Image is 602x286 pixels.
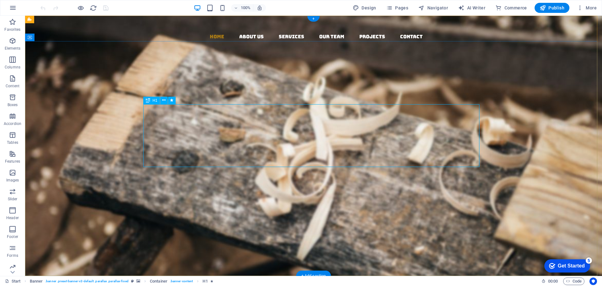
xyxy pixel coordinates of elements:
i: Reload page [90,4,97,12]
button: More [574,3,599,13]
nav: breadcrumb [30,278,213,285]
p: Favorites [4,27,20,32]
i: This element contains a background [136,279,140,283]
span: Click to select. Double-click to edit [30,278,43,285]
span: Code [566,278,582,285]
span: Pages [386,5,408,11]
span: Publish [540,5,564,11]
a: Click to cancel selection. Double-click to open Pages [5,278,21,285]
p: Content [6,84,19,89]
i: Element contains an animation [210,279,213,283]
button: Navigator [416,3,451,13]
span: H1 [153,99,157,102]
button: Code [563,278,584,285]
span: Design [353,5,376,11]
h6: 100% [240,4,251,12]
span: . banner .preset-banner-v3-default .parallax .parallax-fixed [45,278,128,285]
p: Elements [5,46,21,51]
p: Accordion [4,121,21,126]
span: 00 00 [548,278,558,285]
i: On resize automatically adjust zoom level to fit chosen device. [257,5,262,11]
button: reload [89,4,97,12]
span: : [552,279,553,283]
p: Slider [8,197,18,202]
p: Forms [7,253,18,258]
p: Footer [7,234,18,239]
p: Header [6,215,19,220]
p: Images [6,178,19,183]
p: Boxes [8,102,18,107]
p: Features [5,159,20,164]
div: 5 [46,1,53,8]
div: Get Started 5 items remaining, 0% complete [5,3,51,16]
div: Get Started [18,7,45,13]
div: Design (Ctrl+Alt+Y) [350,3,379,13]
span: Click to select. Double-click to edit [150,278,167,285]
span: Commerce [495,5,527,11]
span: . banner-content [170,278,193,285]
div: + Add section [296,271,331,281]
h6: Session time [541,278,558,285]
span: Click to select. Double-click to edit [203,278,208,285]
button: Pages [384,3,411,13]
button: Publish [535,3,569,13]
button: AI Writer [456,3,488,13]
button: Design [350,3,379,13]
button: 100% [231,4,253,12]
button: Click here to leave preview mode and continue editing [77,4,84,12]
span: More [577,5,597,11]
p: Tables [7,140,18,145]
button: Commerce [493,3,530,13]
span: Navigator [418,5,448,11]
span: AI Writer [458,5,485,11]
div: + [307,16,319,22]
i: This element is a customizable preset [131,279,134,283]
button: Usercentrics [589,278,597,285]
p: Columns [5,65,20,70]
